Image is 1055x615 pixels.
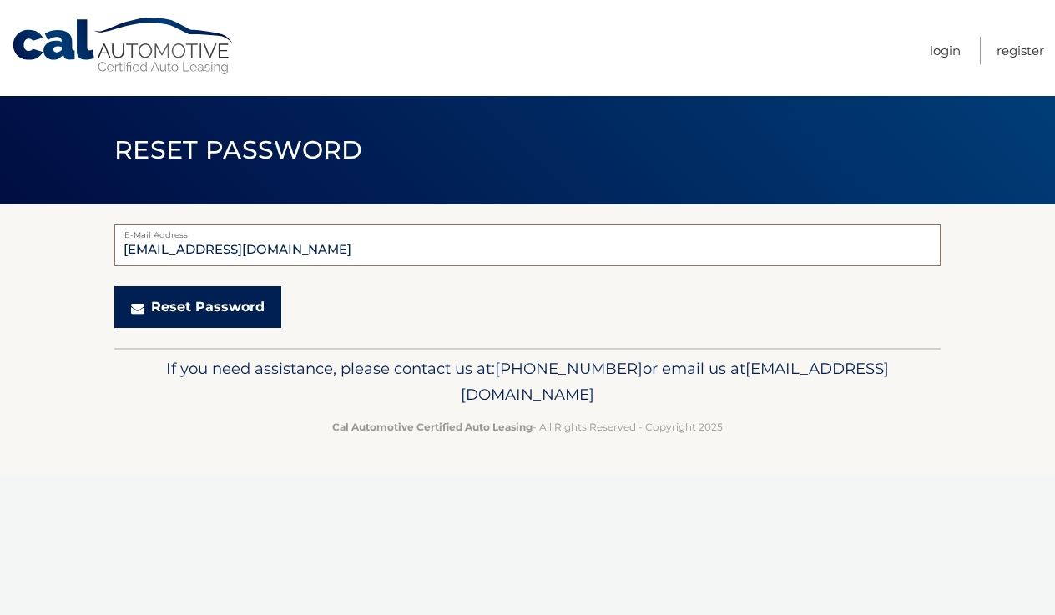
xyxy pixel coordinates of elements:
[930,37,961,64] a: Login
[114,134,362,165] span: Reset Password
[125,418,930,436] p: - All Rights Reserved - Copyright 2025
[114,286,281,328] button: Reset Password
[114,224,941,238] label: E-Mail Address
[125,355,930,409] p: If you need assistance, please contact us at: or email us at
[11,17,236,76] a: Cal Automotive
[114,224,941,266] input: E-Mail Address
[332,421,533,433] strong: Cal Automotive Certified Auto Leasing
[997,37,1044,64] a: Register
[495,359,643,378] span: [PHONE_NUMBER]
